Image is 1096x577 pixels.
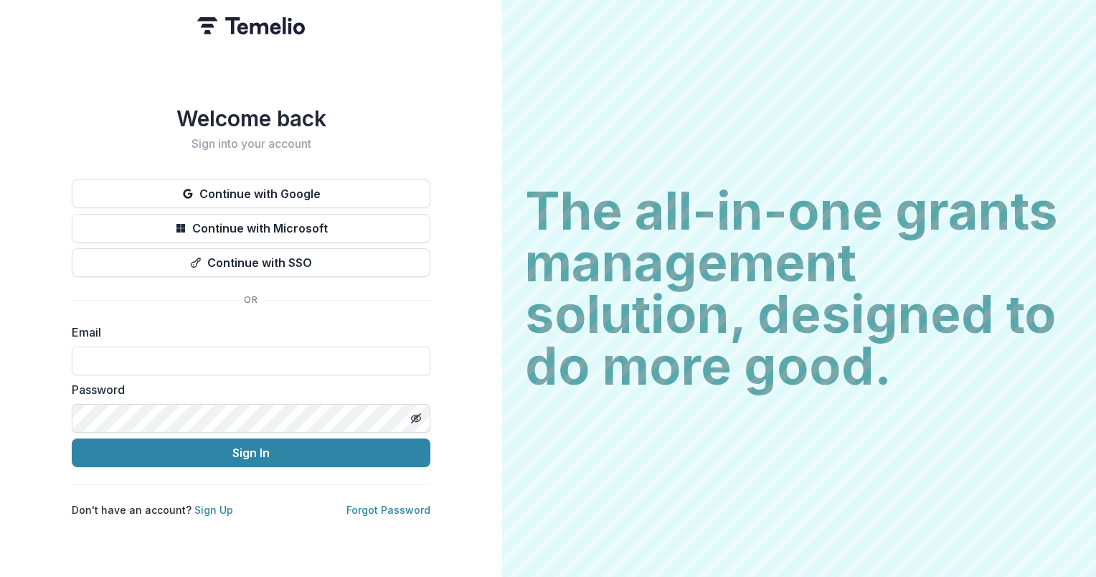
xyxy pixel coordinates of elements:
label: Password [72,381,422,398]
label: Email [72,324,422,341]
h2: Sign into your account [72,137,430,151]
button: Continue with SSO [72,248,430,277]
button: Toggle password visibility [405,407,427,430]
button: Sign In [72,438,430,467]
p: Don't have an account? [72,502,233,517]
button: Continue with Microsoft [72,214,430,243]
a: Sign Up [194,504,233,516]
button: Continue with Google [72,179,430,208]
h1: Welcome back [72,105,430,131]
a: Forgot Password [346,504,430,516]
img: Temelio [197,17,305,34]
